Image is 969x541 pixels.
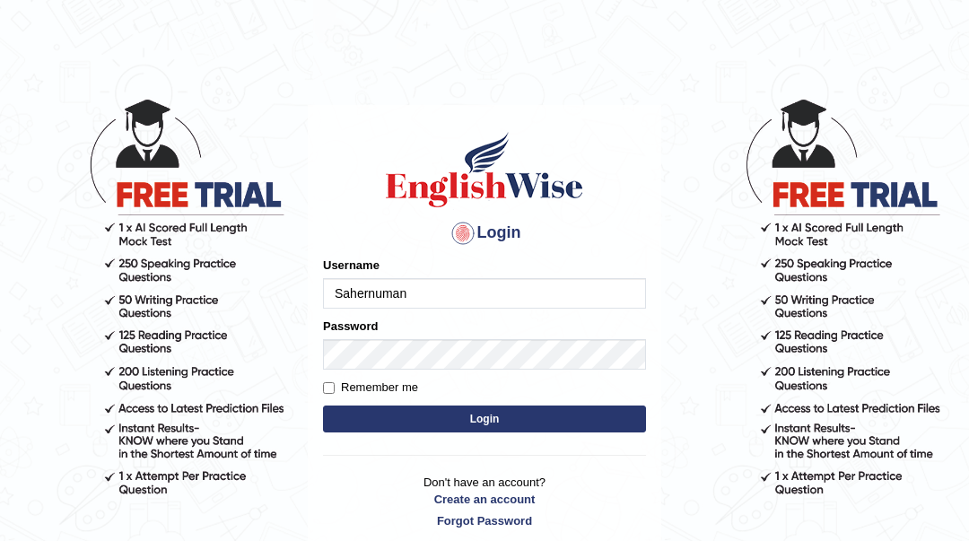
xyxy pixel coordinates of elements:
[323,219,646,248] h4: Login
[323,512,646,529] a: Forgot Password
[323,257,380,274] label: Username
[382,129,587,210] img: Logo of English Wise sign in for intelligent practice with AI
[323,474,646,529] p: Don't have an account?
[323,379,418,397] label: Remember me
[323,406,646,432] button: Login
[323,318,378,335] label: Password
[323,382,335,394] input: Remember me
[323,491,646,508] a: Create an account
